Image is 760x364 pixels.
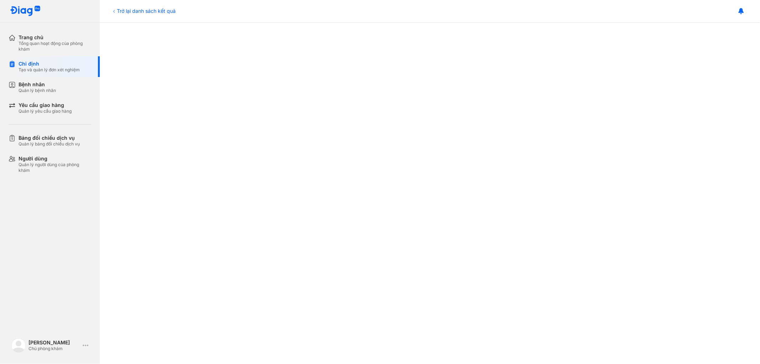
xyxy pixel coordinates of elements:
div: Chủ phòng khám [29,346,80,352]
div: Tạo và quản lý đơn xét nghiệm [19,67,80,73]
img: logo [10,6,41,17]
img: logo [11,338,26,353]
div: Yêu cầu giao hàng [19,102,72,108]
div: Người dùng [19,155,91,162]
div: Tổng quan hoạt động của phòng khám [19,41,91,52]
div: Quản lý bệnh nhân [19,88,56,93]
div: Quản lý bảng đối chiếu dịch vụ [19,141,80,147]
div: Trang chủ [19,34,91,41]
div: Chỉ định [19,61,80,67]
div: Quản lý yêu cầu giao hàng [19,108,72,114]
div: Bệnh nhân [19,81,56,88]
div: Bảng đối chiếu dịch vụ [19,135,80,141]
div: Quản lý người dùng của phòng khám [19,162,91,173]
div: Trở lại danh sách kết quả [111,7,176,15]
div: [PERSON_NAME] [29,339,80,346]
